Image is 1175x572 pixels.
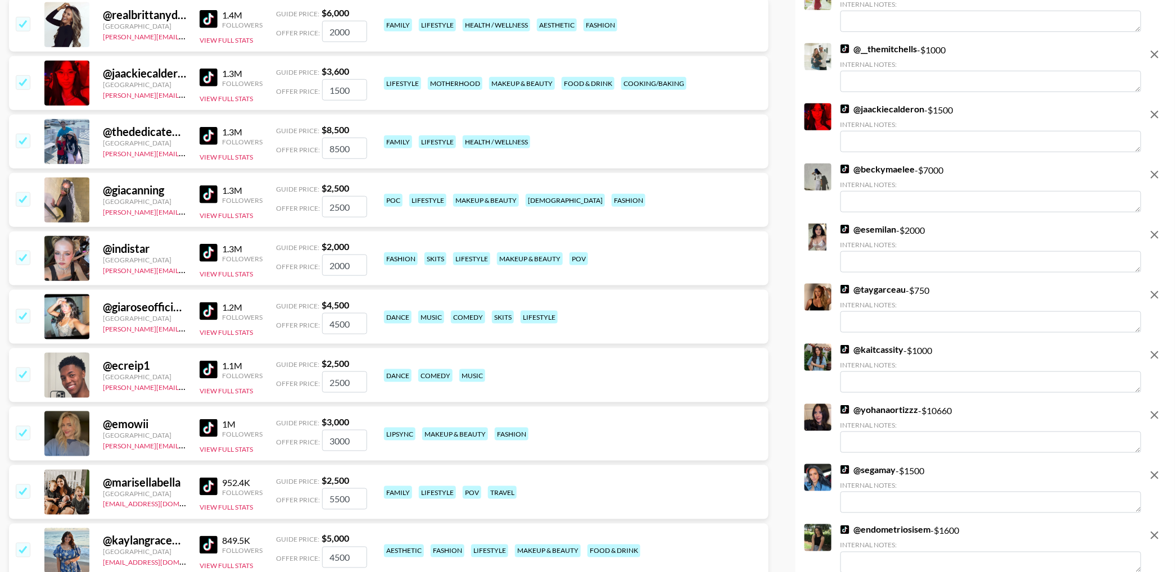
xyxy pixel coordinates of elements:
strong: $ 2,000 [322,241,349,252]
img: TikTok [840,165,849,174]
span: Offer Price: [276,438,320,446]
button: View Full Stats [200,328,253,337]
div: Internal Notes: [840,541,1141,550]
input: 4,500 [322,313,367,334]
a: [PERSON_NAME][EMAIL_ADDRESS][DOMAIN_NAME] [103,323,269,333]
div: 1.2M [222,302,263,313]
a: [EMAIL_ADDRESS][DOMAIN_NAME] [103,556,216,567]
div: lifestyle [419,486,456,499]
div: @ giaroseofficial10 [103,300,186,314]
input: 6,000 [322,21,367,42]
div: @ indistar [103,242,186,256]
div: makeup & beauty [515,544,581,557]
div: Internal Notes: [840,240,1141,249]
div: lifestyle [419,135,456,148]
div: 1.3M [222,185,263,196]
div: fashion [495,428,528,441]
img: TikTok [200,69,218,87]
div: @ jaackiecalderon [103,66,186,80]
div: fashion [584,19,617,31]
button: View Full Stats [200,211,253,220]
img: TikTok [840,405,849,414]
div: makeup & beauty [489,77,555,90]
img: TikTok [840,285,849,294]
div: Followers [222,371,263,380]
div: lifestyle [419,19,456,31]
span: Offer Price: [276,379,320,388]
div: @ ecreip1 [103,358,186,373]
button: View Full Stats [200,36,253,44]
a: [EMAIL_ADDRESS][DOMAIN_NAME] [103,498,216,509]
a: @beckymaelee [840,164,915,175]
div: [GEOGRAPHIC_DATA] [103,256,186,264]
div: food & drink [562,77,614,90]
button: View Full Stats [200,503,253,512]
div: [DEMOGRAPHIC_DATA] [526,194,605,207]
img: TikTok [200,478,218,496]
div: [GEOGRAPHIC_DATA] [103,197,186,206]
div: food & drink [587,544,640,557]
a: [PERSON_NAME][EMAIL_ADDRESS][DOMAIN_NAME] [103,30,269,41]
img: TikTok [200,127,218,145]
div: lipsync [384,428,415,441]
div: lifestyle [471,544,508,557]
div: Followers [222,255,263,263]
div: Followers [222,196,263,205]
span: Guide Price: [276,302,319,310]
div: [GEOGRAPHIC_DATA] [103,80,186,89]
span: Offer Price: [276,146,320,154]
img: TikTok [200,10,218,28]
div: travel [488,486,517,499]
div: [GEOGRAPHIC_DATA] [103,314,186,323]
span: Offer Price: [276,496,320,505]
span: Offer Price: [276,555,320,563]
div: pov [463,486,481,499]
div: - $ 10660 [840,404,1141,453]
span: Offer Price: [276,321,320,329]
a: @esemilan [840,224,897,235]
div: Followers [222,138,263,146]
div: [GEOGRAPHIC_DATA] [103,548,186,556]
strong: $ 2,500 [322,183,349,193]
div: 1M [222,419,263,430]
div: fashion [612,194,645,207]
div: Followers [222,79,263,88]
strong: $ 5,000 [322,533,349,544]
button: View Full Stats [200,445,253,453]
span: Guide Price: [276,535,319,544]
a: @kaitcassity [840,344,904,355]
div: @ kaylangracehedenskog [103,534,186,548]
input: 2,500 [322,488,367,510]
img: TikTok [200,185,218,203]
div: 1.1M [222,360,263,371]
strong: $ 3,000 [322,416,349,427]
strong: $ 2,500 [322,475,349,485]
a: @segamay [840,464,896,475]
strong: $ 3,600 [322,66,349,76]
div: 1.4M [222,10,263,21]
div: Followers [222,488,263,497]
strong: $ 4,500 [322,299,349,310]
span: Guide Price: [276,360,319,369]
button: remove [1144,344,1166,366]
div: makeup & beauty [453,194,519,207]
strong: $ 8,500 [322,124,349,135]
img: TikTok [200,419,218,437]
div: - $ 7000 [840,164,1141,212]
div: Followers [222,430,263,438]
div: [GEOGRAPHIC_DATA] [103,431,186,439]
div: motherhood [428,77,482,90]
div: [GEOGRAPHIC_DATA] [103,139,186,147]
div: @ giacanning [103,183,186,197]
div: aesthetic [537,19,577,31]
button: remove [1144,524,1166,547]
div: @ realbrittanydawn [103,8,186,22]
a: [PERSON_NAME][EMAIL_ADDRESS][PERSON_NAME][DOMAIN_NAME] [103,206,323,216]
span: Guide Price: [276,68,319,76]
div: Followers [222,313,263,321]
div: family [384,135,412,148]
button: remove [1144,404,1166,426]
input: 2,500 [322,371,367,393]
div: music [418,311,444,324]
div: Internal Notes: [840,361,1141,369]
